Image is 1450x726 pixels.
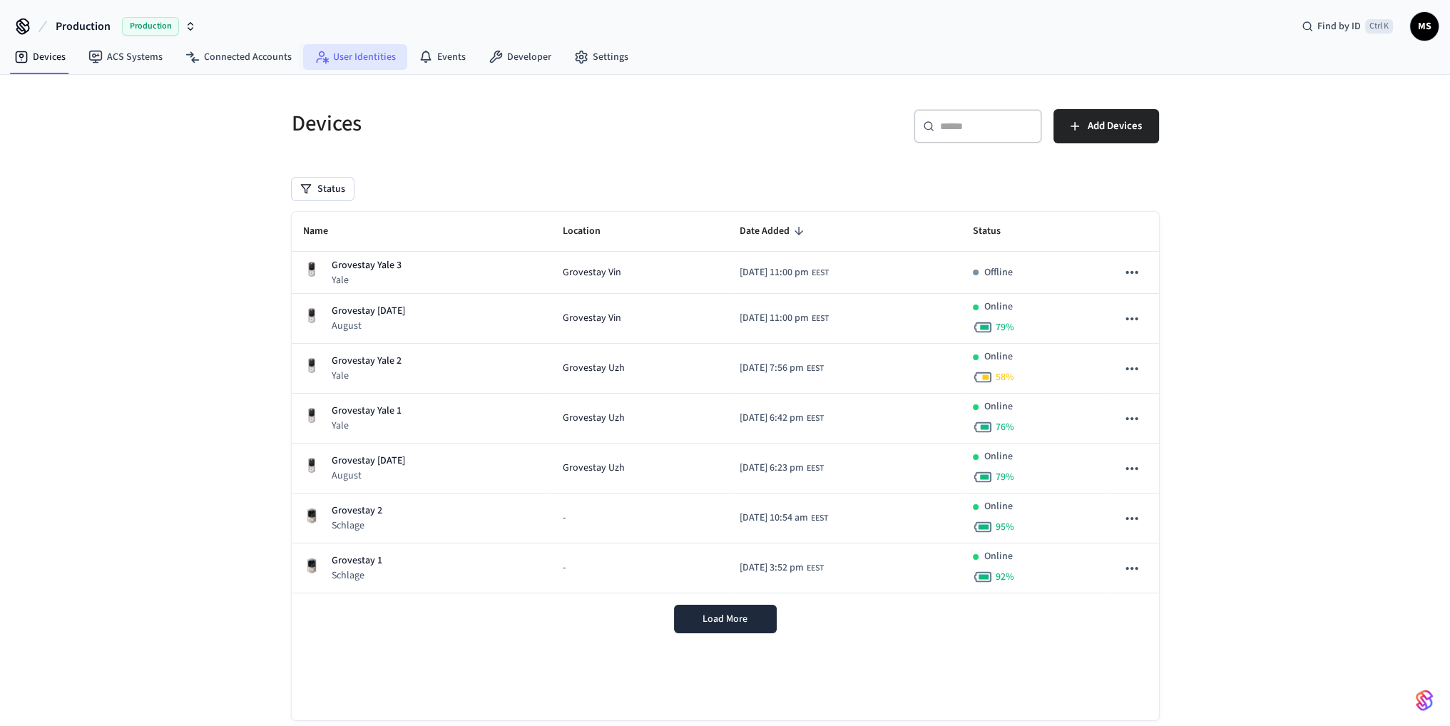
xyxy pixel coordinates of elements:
p: Online [984,449,1013,464]
h5: Devices [292,109,717,138]
span: Grovestay Uzh [563,361,625,376]
div: Europe/Kiev [740,311,829,326]
img: Yale Assure Touchscreen Wifi Smart Lock, Satin Nickel, Front [303,407,320,424]
div: Europe/Kiev [740,561,824,576]
div: Europe/Kiev [740,461,824,476]
span: Grovestay Vin [563,311,621,326]
div: Europe/Kiev [740,511,828,526]
span: EEST [807,362,824,375]
span: EEST [807,562,824,575]
a: Devices [3,44,77,70]
a: Settings [563,44,640,70]
p: Yale [332,273,402,287]
div: Europe/Kiev [740,265,829,280]
span: Grovestay Uzh [563,461,625,476]
a: User Identities [303,44,407,70]
button: MS [1410,12,1439,41]
div: Europe/Kiev [740,361,824,376]
span: Production [56,18,111,35]
span: EEST [807,462,824,475]
button: Status [292,178,354,200]
a: ACS Systems [77,44,174,70]
img: Yale Assure Touchscreen Wifi Smart Lock, Satin Nickel, Front [303,357,320,374]
p: Online [984,300,1013,315]
p: August [332,469,405,483]
button: Load More [674,605,777,633]
p: Online [984,399,1013,414]
img: Yale Assure Touchscreen Wifi Smart Lock, Satin Nickel, Front [303,307,320,324]
img: SeamLogoGradient.69752ec5.svg [1416,689,1433,712]
span: 92 % [996,570,1014,584]
div: Europe/Kiev [740,411,824,426]
span: EEST [807,412,824,425]
span: EEST [812,267,829,280]
p: Grovestay [DATE] [332,454,405,469]
span: [DATE] 6:42 pm [740,411,804,426]
p: Yale [332,369,402,383]
span: Grovestay Vin [563,265,621,280]
span: EEST [812,312,829,325]
span: [DATE] 11:00 pm [740,311,809,326]
span: [DATE] 10:54 am [740,511,808,526]
p: Grovestay Yale 3 [332,258,402,273]
a: Developer [477,44,563,70]
button: Add Devices [1053,109,1159,143]
span: MS [1411,14,1437,39]
span: Production [122,17,179,36]
span: Load More [703,612,747,626]
span: [DATE] 11:00 pm [740,265,809,280]
p: Grovestay 1 [332,553,382,568]
span: Location [563,220,619,242]
a: Connected Accounts [174,44,303,70]
span: - [563,511,566,526]
span: [DATE] 6:23 pm [740,461,804,476]
span: [DATE] 7:56 pm [740,361,804,376]
p: Grovestay Yale 1 [332,404,402,419]
span: EEST [811,512,828,525]
span: 79 % [996,470,1014,484]
span: Grovestay Uzh [563,411,625,426]
span: - [563,561,566,576]
span: 76 % [996,420,1014,434]
span: 95 % [996,520,1014,534]
img: Schlage Sense Smart Deadbolt with Camelot Trim, Front [303,557,320,574]
span: [DATE] 3:52 pm [740,561,804,576]
span: Find by ID [1317,19,1361,34]
span: 58 % [996,370,1014,384]
p: Yale [332,419,402,433]
table: sticky table [292,212,1159,593]
p: August [332,319,405,333]
p: Schlage [332,568,382,583]
span: 79 % [996,320,1014,334]
p: Schlage [332,518,382,533]
p: Grovestay [DATE] [332,304,405,319]
a: Events [407,44,477,70]
span: Add Devices [1088,117,1142,136]
span: Name [303,220,347,242]
span: Ctrl K [1365,19,1393,34]
p: Online [984,499,1013,514]
p: Grovestay Yale 2 [332,354,402,369]
p: Grovestay 2 [332,503,382,518]
span: Status [973,220,1019,242]
img: Yale Assure Touchscreen Wifi Smart Lock, Satin Nickel, Front [303,457,320,474]
span: Date Added [740,220,808,242]
div: Find by IDCtrl K [1290,14,1404,39]
p: Online [984,549,1013,564]
img: Yale Assure Touchscreen Wifi Smart Lock, Satin Nickel, Front [303,261,320,278]
img: Schlage Sense Smart Deadbolt with Camelot Trim, Front [303,507,320,524]
p: Online [984,349,1013,364]
p: Offline [984,265,1013,280]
